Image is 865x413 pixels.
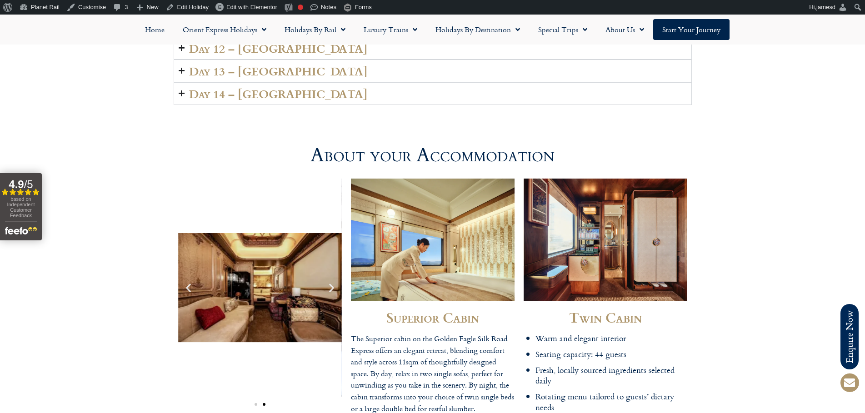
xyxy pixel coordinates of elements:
div: 2 / 2 [178,233,342,342]
a: Orient Express Holidays [174,19,275,40]
span: Go to slide 2 [263,403,265,406]
a: Holidays by Rail [275,19,355,40]
a: Start your Journey [653,19,730,40]
a: Luxury Trains [355,19,426,40]
summary: Day 13 – [GEOGRAPHIC_DATA] [174,60,692,82]
summary: Day 12 – [GEOGRAPHIC_DATA] [174,37,692,60]
img: HAN DYNASTY SUITES - LOUNGE 1 - Matthew Jackson [178,233,342,342]
span: Go to slide 1 [255,403,257,406]
a: Holidays by Destination [426,19,529,40]
div: Image Carousel [178,179,342,410]
div: Next slide [326,282,337,294]
a: Special Trips [529,19,596,40]
h2: Twin Cabin [524,310,687,324]
h2: Superior Cabin [351,310,515,324]
div: Focus keyphrase not set [298,5,303,10]
li: Seating capacity: 44 guests [535,349,687,359]
li: Fresh, locally sourced ingredients selected daily [535,365,687,386]
a: Home [136,19,174,40]
span: Edit with Elementor [226,4,277,10]
h2: Day 13 – [GEOGRAPHIC_DATA] [189,65,368,77]
div: Previous slide [183,282,194,294]
li: Warm and elegant interior [535,333,687,343]
span: jamesd [816,4,835,10]
summary: Day 14 – [GEOGRAPHIC_DATA] [174,82,692,105]
h2: About your Accommodation [310,146,555,165]
nav: Menu [5,19,860,40]
li: Rotating menu tailored to guests’ dietary needs [535,391,687,413]
h2: Day 14 – [GEOGRAPHIC_DATA] [189,87,368,100]
a: About Us [596,19,653,40]
h2: Day 12 – [GEOGRAPHIC_DATA] [189,42,368,55]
